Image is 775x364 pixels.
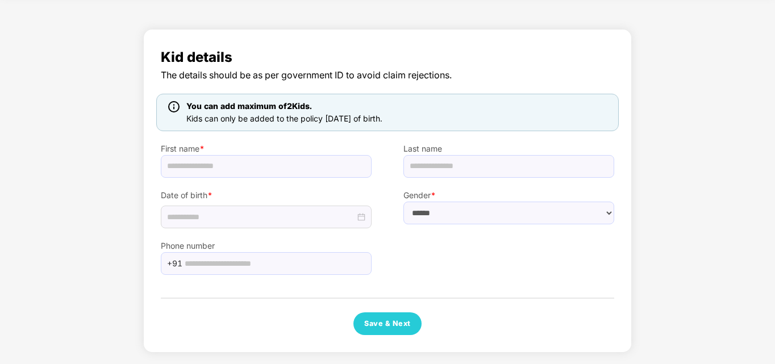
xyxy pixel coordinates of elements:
img: icon [168,101,180,112]
span: +91 [167,255,182,272]
span: You can add maximum of 2 Kids. [186,101,312,111]
label: First name [161,143,372,155]
span: Kids can only be added to the policy [DATE] of birth. [186,114,382,123]
span: The details should be as per government ID to avoid claim rejections. [161,68,614,82]
label: Phone number [161,240,372,252]
label: Gender [403,189,614,202]
label: Date of birth [161,189,372,202]
button: Save & Next [353,312,422,335]
label: Last name [403,143,614,155]
span: Kid details [161,47,614,68]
